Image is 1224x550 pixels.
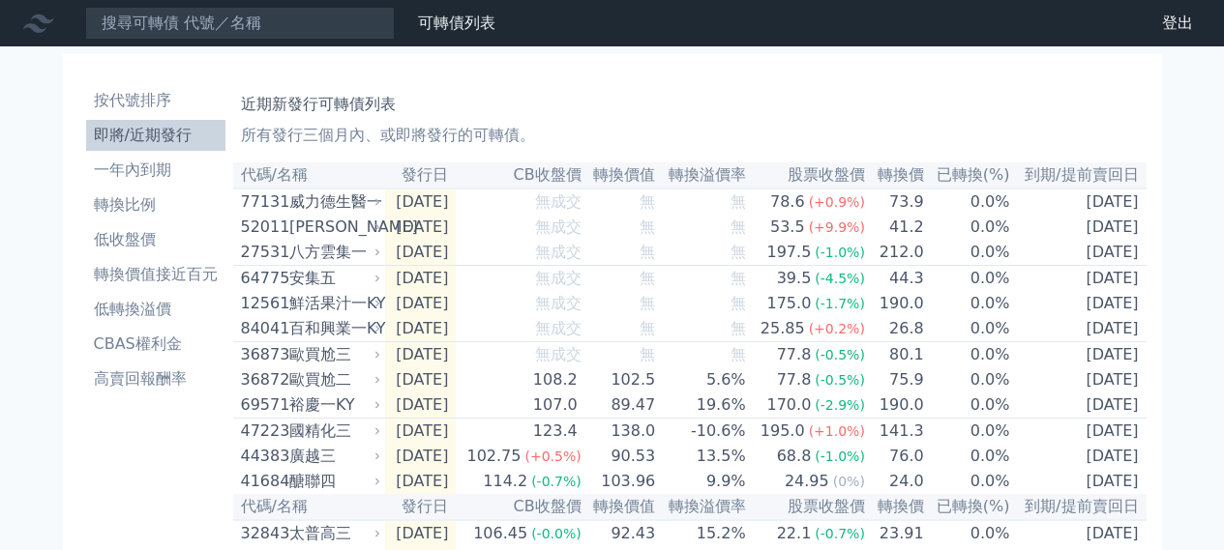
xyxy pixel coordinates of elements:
[925,215,1011,240] td: 0.0%
[241,343,284,366] div: 36873
[456,162,582,188] th: CB收盤價
[866,215,925,240] td: 41.2
[731,269,746,287] span: 無
[86,329,225,360] a: CBAS權利金
[535,319,582,337] span: 無成交
[385,291,457,316] td: [DATE]
[385,266,457,292] td: [DATE]
[479,470,531,493] div: 114.2
[385,520,457,546] td: [DATE]
[86,189,225,220] a: 轉換比例
[763,393,816,417] div: 170.0
[582,520,657,546] td: 92.43
[241,317,284,340] div: 84041
[925,316,1011,342] td: 0.0%
[582,469,657,494] td: 103.96
[86,85,225,116] a: 按代號排序
[86,224,225,255] a: 低收盤價
[1011,520,1147,546] td: [DATE]
[289,190,377,214] div: 威力德生醫一
[86,298,225,321] li: 低轉換溢價
[463,445,524,468] div: 102.75
[925,188,1011,215] td: 0.0%
[241,522,284,545] div: 32843
[86,120,225,151] a: 即將/近期發行
[241,241,284,264] div: 27531
[815,347,865,362] span: (-0.5%)
[866,444,925,469] td: 76.0
[531,474,582,489] span: (-0.7%)
[241,216,284,239] div: 52011
[640,345,655,363] span: 無
[241,393,284,417] div: 69571
[1011,342,1147,368] td: [DATE]
[385,494,457,520] th: 發行日
[731,192,746,211] span: 無
[85,7,395,40] input: 搜尋可轉債 代號／名稱
[456,494,582,520] th: CB收盤價
[781,470,833,493] div: 24.95
[925,469,1011,494] td: 0.0%
[1011,188,1147,215] td: [DATE]
[241,93,1139,116] h1: 近期新發行可轉債列表
[385,392,457,419] td: [DATE]
[656,444,746,469] td: 13.5%
[763,292,816,315] div: 175.0
[241,368,284,391] div: 36872
[529,420,582,443] div: 123.4
[385,162,457,188] th: 發行日
[241,267,284,290] div: 64775
[747,494,866,520] th: 股票收盤價
[925,266,1011,292] td: 0.0%
[535,294,582,312] span: 無成交
[385,469,457,494] td: [DATE]
[866,469,925,494] td: 24.0
[582,419,657,445] td: 138.0
[385,367,457,392] td: [DATE]
[925,342,1011,368] td: 0.0%
[1011,266,1147,292] td: [DATE]
[656,392,746,419] td: 19.6%
[925,367,1011,392] td: 0.0%
[766,190,809,214] div: 78.6
[535,345,582,363] span: 無成交
[233,494,385,520] th: 代碼/名稱
[757,317,809,340] div: 25.85
[731,345,746,363] span: 無
[656,367,746,392] td: 5.6%
[815,526,865,541] span: (-0.7%)
[1011,392,1147,419] td: [DATE]
[656,494,746,520] th: 轉換溢價率
[385,444,457,469] td: [DATE]
[640,319,655,337] span: 無
[815,245,865,260] span: (-1.0%)
[1011,367,1147,392] td: [DATE]
[809,423,865,439] span: (+1.0%)
[86,155,225,186] a: 一年內到期
[815,397,865,413] span: (-2.9%)
[815,271,865,286] span: (-4.5%)
[241,292,284,315] div: 12561
[289,393,377,417] div: 裕慶一KY
[773,445,816,468] div: 68.8
[1011,444,1147,469] td: [DATE]
[866,494,925,520] th: 轉換價
[925,419,1011,445] td: 0.0%
[815,372,865,388] span: (-0.5%)
[640,217,655,236] span: 無
[529,368,582,391] div: 108.2
[86,363,225,394] a: 高賣回報酬率
[1011,240,1147,266] td: [DATE]
[747,162,866,188] th: 股票收盤價
[763,241,816,264] div: 197.5
[86,259,225,290] a: 轉換價值接近百元
[385,342,457,368] td: [DATE]
[289,445,377,468] div: 廣越三
[289,368,377,391] div: 歐買尬二
[809,321,865,336] span: (+0.2%)
[809,194,865,210] span: (+0.9%)
[582,367,657,392] td: 102.5
[773,522,816,545] div: 22.1
[535,269,582,287] span: 無成交
[866,367,925,392] td: 75.9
